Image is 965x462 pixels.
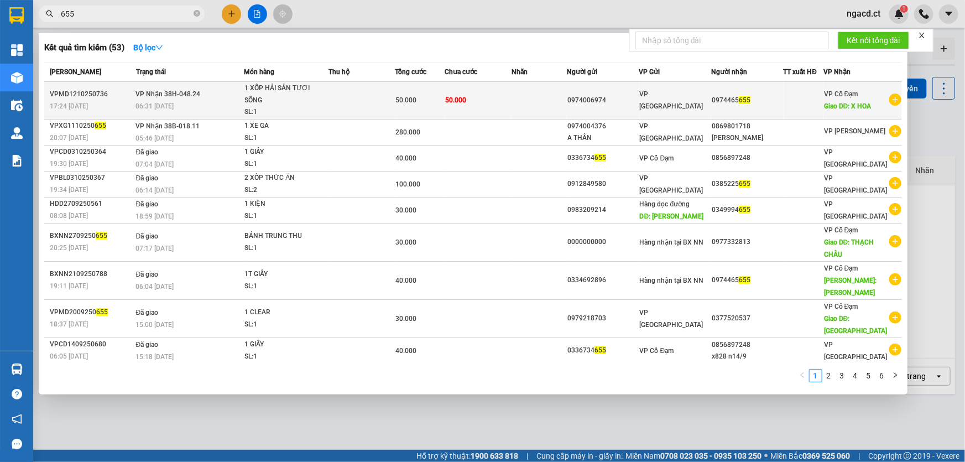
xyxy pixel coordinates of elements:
[567,236,638,248] div: 0000000000
[567,204,638,216] div: 0983209214
[244,132,327,144] div: SL: 1
[446,96,467,104] span: 50.000
[824,90,858,98] span: VP Cổ Đạm
[155,44,163,51] span: down
[838,32,909,49] button: Kết nối tổng đài
[244,268,327,281] div: 1T GIẤY
[12,389,22,399] span: question-circle
[640,212,704,220] span: DĐ: [PERSON_NAME]
[889,203,901,215] span: plus-circle
[136,232,159,240] span: Đã giao
[784,68,817,76] span: TT xuất HĐ
[136,341,159,349] span: Đã giao
[136,160,174,168] span: 07:04 [DATE]
[824,102,872,110] span: Giao DĐ: X HOA
[739,96,750,104] span: 655
[194,9,200,19] span: close-circle
[824,148,888,168] span: VP [GEOGRAPHIC_DATA]
[567,152,638,164] div: 0336734
[133,43,163,52] strong: Bộ lọc
[711,68,747,76] span: Người nhận
[136,283,174,290] span: 06:04 [DATE]
[889,344,901,356] span: plus-circle
[11,155,23,167] img: solution-icon
[136,90,201,98] span: VP Nhận 38H-048.24
[889,312,901,324] span: plus-circle
[640,309,703,329] span: VP [GEOGRAPHIC_DATA]
[889,125,901,137] span: plus-circle
[244,339,327,351] div: 1 GIẤY
[12,439,22,449] span: message
[50,89,133,100] div: VPMD1210250736
[640,174,703,194] span: VP [GEOGRAPHIC_DATA]
[50,282,88,290] span: 19:11 [DATE]
[889,369,902,382] li: Next Page
[823,68,851,76] span: VP Nhận
[50,352,88,360] span: 06:05 [DATE]
[567,132,638,144] div: A THÂN
[567,68,597,76] span: Người gửi
[862,369,875,382] li: 5
[96,232,107,240] span: 655
[12,414,22,424] span: notification
[849,370,862,382] a: 4
[50,198,133,210] div: HDD2709250561
[809,369,822,382] li: 1
[136,174,159,182] span: Đã giao
[244,172,327,184] div: 2 XỐP THỨC ĂN
[445,68,478,76] span: Chưa cước
[136,102,174,110] span: 06:31 [DATE]
[50,268,133,280] div: BXNN2109250788
[640,154,674,162] span: VP Cổ Đạm
[712,351,783,362] div: x828 n14/9
[244,307,327,319] div: 1 CLEAR
[849,369,862,382] li: 4
[136,245,174,252] span: 07:17 [DATE]
[11,127,23,139] img: warehouse-icon
[567,121,638,132] div: 0974004376
[136,200,159,208] span: Đã giao
[824,315,888,335] span: Giao DĐ: [GEOGRAPHIC_DATA]
[712,152,783,164] div: 0856897248
[50,307,133,318] div: VPMD2009250
[395,96,416,104] span: 50.000
[799,372,806,378] span: left
[567,345,638,356] div: 0336734
[136,122,200,130] span: VP Nhận 38B-018.11
[395,180,420,188] span: 100.000
[796,369,809,382] button: left
[136,353,174,361] span: 15:18 [DATE]
[244,230,327,242] div: BÁNH TRUNG THU
[44,42,124,54] h3: Kết quả tìm kiếm ( 53 )
[824,238,874,258] span: Giao DĐ: THẠCH CHÂU
[395,347,416,355] span: 40.000
[124,39,172,56] button: Bộ lọcdown
[50,172,133,184] div: VPBL0310250367
[11,72,23,84] img: warehouse-icon
[46,10,54,18] span: search
[635,32,829,49] input: Nhập số tổng đài
[244,242,327,255] div: SL: 1
[863,370,875,382] a: 5
[892,372,899,378] span: right
[889,235,901,247] span: plus-circle
[712,236,783,248] div: 0977332813
[136,134,174,142] span: 05:46 [DATE]
[567,95,638,106] div: 0974006974
[11,44,23,56] img: dashboard-icon
[875,369,889,382] li: 6
[61,8,191,20] input: Tìm tên, số ĐT hoặc mã đơn
[50,186,88,194] span: 19:34 [DATE]
[50,146,133,158] div: VPCD0310250364
[95,122,106,129] span: 655
[640,238,704,246] span: Hàng nhận tại BX NN
[328,68,350,76] span: Thu hộ
[244,210,327,222] div: SL: 1
[395,277,416,284] span: 40.000
[194,10,200,17] span: close-circle
[889,94,901,106] span: plus-circle
[712,121,783,132] div: 0869801718
[244,106,327,118] div: SL: 1
[50,230,133,242] div: BXNN2709250
[567,313,638,324] div: 0979218703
